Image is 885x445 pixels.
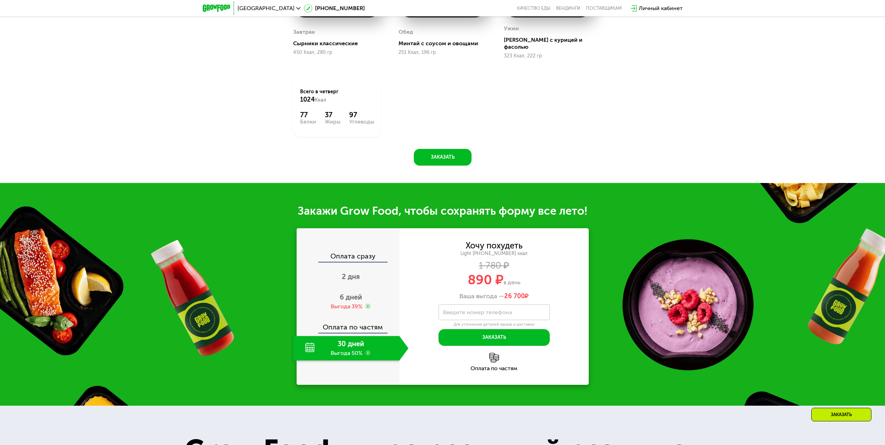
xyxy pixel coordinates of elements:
div: Белки [300,119,316,125]
div: Минтай с соусом и овощами [399,40,492,47]
a: Качество еды [517,6,550,11]
div: Оплата сразу [297,253,400,262]
div: Ужин [504,23,519,34]
div: Углеводы [349,119,374,125]
span: [GEOGRAPHIC_DATA] [238,6,295,11]
div: Всего в четверг [300,88,374,104]
div: Выгода 39% [331,303,362,310]
div: Жиры [325,119,340,125]
button: Заказать [414,149,472,166]
div: 1 780 ₽ [400,262,589,270]
div: 97 [349,111,374,119]
div: Оплата по частям [400,366,589,371]
span: 6 дней [340,293,362,301]
div: 323 Ккал, 222 гр [504,53,592,59]
span: 26 700 [504,292,525,300]
div: Хочу похудеть [466,242,523,249]
div: Для уточнения деталей заказа и доставки [439,322,550,327]
div: Сырники классические [293,40,387,47]
label: Введите номер телефона [443,310,512,314]
img: l6xcnZfty9opOoJh.png [489,353,499,363]
span: 1024 [300,96,315,103]
div: 77 [300,111,316,119]
a: Вендинги [556,6,580,11]
span: 2 дня [342,272,360,281]
div: 37 [325,111,340,119]
div: поставщикам [586,6,622,11]
div: [PERSON_NAME] с курицей и фасолью [504,37,597,50]
div: Оплата по частям [297,317,400,333]
div: Личный кабинет [639,4,683,13]
div: Ваша выгода — [400,293,589,300]
div: Обед [399,27,413,37]
span: в день [504,279,521,286]
a: [PHONE_NUMBER] [304,4,365,13]
div: 450 Ккал, 280 гр [293,50,381,55]
div: 251 Ккал, 196 гр [399,50,486,55]
span: Ккал [315,97,326,103]
div: Заказать [811,408,871,421]
button: Заказать [439,329,550,346]
div: Light [PHONE_NUMBER] ккал [400,251,589,257]
span: 890 ₽ [468,272,504,288]
span: ₽ [504,293,529,300]
div: Завтрак [293,27,315,37]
